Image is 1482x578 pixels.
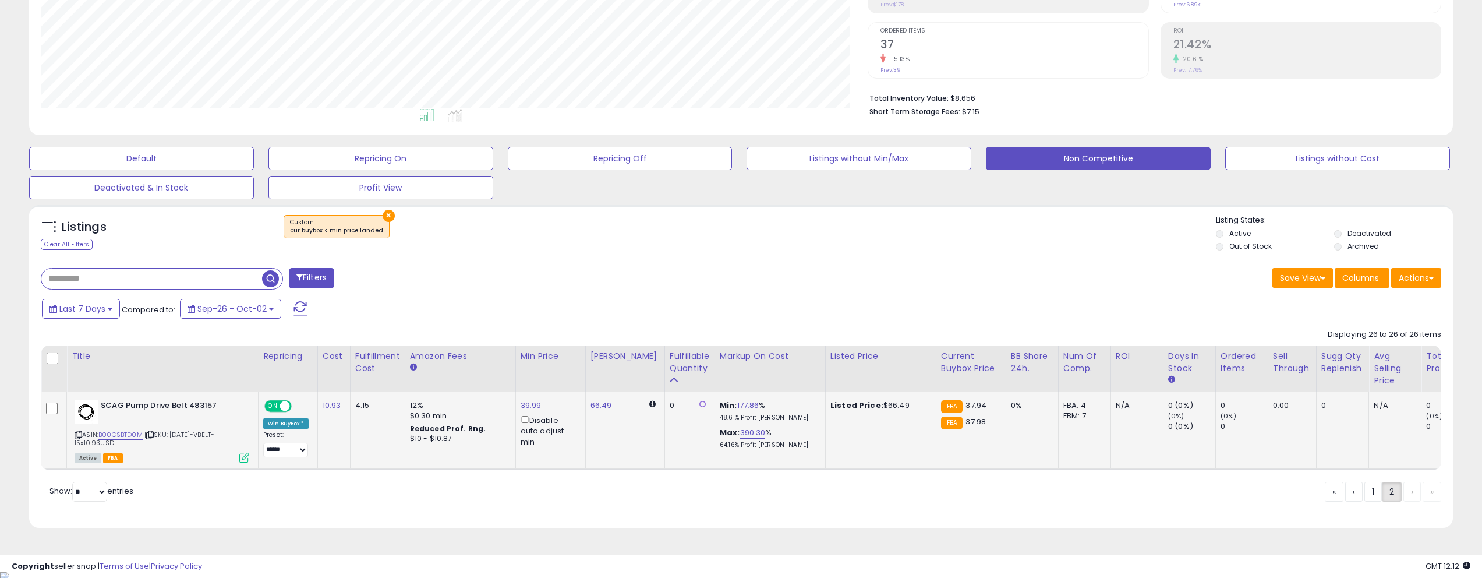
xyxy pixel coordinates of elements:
[1316,346,1369,392] th: Please note that this number is a calculation based on your required days of coverage and your ve...
[1221,400,1268,411] div: 0
[263,350,313,362] div: Repricing
[323,400,341,411] a: 10.93
[521,414,576,447] div: Disable auto adjust min
[355,400,396,411] div: 4.15
[1321,400,1360,411] div: 0
[42,299,120,319] button: Last 7 Days
[410,424,486,433] b: Reduced Prof. Rng.
[1116,350,1158,362] div: ROI
[1168,375,1175,385] small: Days In Stock.
[1391,268,1441,288] button: Actions
[410,434,507,444] div: $10 - $10.87
[1116,400,1154,411] div: N/A
[98,430,143,440] a: B00CSBTD0M
[1273,400,1307,411] div: 0.00
[1426,400,1473,411] div: 0
[1374,400,1412,411] div: N/A
[715,346,825,392] th: The percentage added to the cost of goods (COGS) that forms the calculator for Min & Max prices.
[747,147,971,170] button: Listings without Min/Max
[1173,1,1201,8] small: Prev: 6.89%
[986,147,1211,170] button: Non Competitive
[1426,411,1442,421] small: (0%)
[869,107,960,117] b: Short Term Storage Fees:
[1168,421,1215,432] div: 0 (0%)
[1426,421,1473,432] div: 0
[1332,486,1336,498] span: «
[1229,241,1272,251] label: Out of Stock
[880,28,1148,34] span: Ordered Items
[410,400,507,411] div: 12%
[355,350,400,375] div: Fulfillment Cost
[1168,411,1184,421] small: (0%)
[1011,350,1053,375] div: BB Share 24h.
[1063,411,1102,421] div: FBM: 7
[101,400,242,414] b: SCAG Pump Drive Belt 483157
[180,299,281,319] button: Sep-26 - Oct-02
[508,147,733,170] button: Repricing Off
[880,1,904,8] small: Prev: $178
[266,401,280,411] span: ON
[590,400,612,411] a: 66.49
[263,431,309,457] div: Preset:
[590,350,660,362] div: [PERSON_NAME]
[869,90,1433,104] li: $8,656
[1063,350,1106,375] div: Num of Comp.
[1179,55,1204,64] small: 20.61%
[886,55,910,64] small: -5.13%
[12,561,54,572] strong: Copyright
[75,430,214,447] span: | SKU: [DATE]-VBELT-15x10.93USD
[268,176,493,199] button: Profit View
[290,218,383,235] span: Custom:
[1328,329,1441,340] div: Displaying 26 to 26 of 26 items
[1225,147,1450,170] button: Listings without Cost
[49,485,133,496] span: Show: entries
[1347,228,1391,238] label: Deactivated
[1221,421,1268,432] div: 0
[410,411,507,421] div: $0.30 min
[720,414,816,422] p: 48.61% Profit [PERSON_NAME]
[1229,228,1251,238] label: Active
[830,400,883,411] b: Listed Price:
[1382,482,1402,502] a: 2
[197,303,267,315] span: Sep-26 - Oct-02
[103,453,123,463] span: FBA
[941,417,963,429] small: FBA
[670,350,710,375] div: Fulfillable Quantity
[1426,350,1469,375] div: Total Profit
[289,268,334,288] button: Filters
[268,147,493,170] button: Repricing On
[720,427,740,438] b: Max:
[323,350,345,362] div: Cost
[1353,486,1355,498] span: ‹
[75,400,249,461] div: ASIN:
[410,350,511,362] div: Amazon Fees
[965,416,986,427] span: 37.98
[410,362,417,373] small: Amazon Fees.
[720,350,820,362] div: Markup on Cost
[740,427,766,439] a: 390.30
[12,561,202,572] div: seller snap | |
[869,93,949,103] b: Total Inventory Value:
[720,400,816,422] div: %
[830,400,927,411] div: $66.49
[1364,482,1382,502] a: 1
[29,176,254,199] button: Deactivated & In Stock
[290,401,309,411] span: OFF
[1173,38,1441,54] h2: 21.42%
[1347,241,1379,251] label: Archived
[1173,28,1441,34] span: ROI
[1273,350,1311,375] div: Sell Through
[880,38,1148,54] h2: 37
[75,400,98,424] img: 41C7IbiDqsL._SL40_.jpg
[720,400,737,411] b: Min:
[720,441,816,449] p: 64.16% Profit [PERSON_NAME]
[72,350,253,362] div: Title
[41,239,93,250] div: Clear All Filters
[670,400,706,411] div: 0
[1335,268,1389,288] button: Columns
[290,227,383,235] div: cur buybox < min price landed
[962,106,979,117] span: $7.15
[880,66,901,73] small: Prev: 39
[737,400,759,411] a: 177.86
[1426,561,1470,572] span: 2025-10-10 12:12 GMT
